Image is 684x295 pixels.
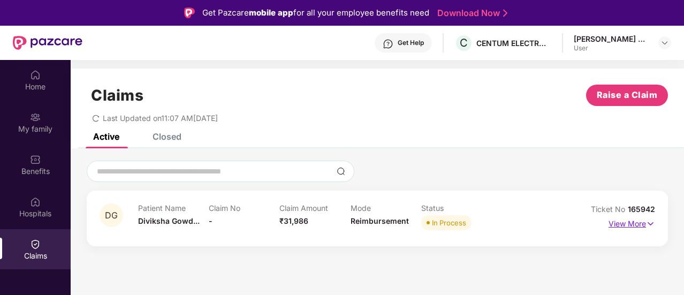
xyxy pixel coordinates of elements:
p: Mode [351,203,421,213]
span: Reimbursement [351,216,409,225]
img: svg+xml;base64,PHN2ZyBpZD0iRHJvcGRvd24tMzJ4MzIiIHhtbG5zPSJodHRwOi8vd3d3LnczLm9yZy8yMDAwL3N2ZyIgd2... [660,39,669,47]
div: CENTUM ELECTRONICS LIMITED [476,38,551,48]
span: Last Updated on 11:07 AM[DATE] [103,114,218,123]
img: svg+xml;base64,PHN2ZyBpZD0iSG9zcGl0YWxzIiB4bWxucz0iaHR0cDovL3d3dy53My5vcmcvMjAwMC9zdmciIHdpZHRoPS... [30,196,41,207]
span: ₹31,986 [279,216,308,225]
span: - [209,216,212,225]
img: svg+xml;base64,PHN2ZyBpZD0iQmVuZWZpdHMiIHhtbG5zPSJodHRwOi8vd3d3LnczLm9yZy8yMDAwL3N2ZyIgd2lkdGg9Ij... [30,154,41,165]
p: Patient Name [138,203,209,213]
img: svg+xml;base64,PHN2ZyBpZD0iU2VhcmNoLTMyeDMyIiB4bWxucz0iaHR0cDovL3d3dy53My5vcmcvMjAwMC9zdmciIHdpZH... [337,167,345,176]
div: Get Help [398,39,424,47]
span: Raise a Claim [597,88,658,102]
p: Claim Amount [279,203,350,213]
div: User [574,44,649,52]
div: [PERSON_NAME] C R [574,34,649,44]
p: View More [609,215,655,230]
img: svg+xml;base64,PHN2ZyB3aWR0aD0iMjAiIGhlaWdodD0iMjAiIHZpZXdCb3g9IjAgMCAyMCAyMCIgZmlsbD0ibm9uZSIgeG... [30,112,41,123]
a: Download Now [437,7,504,19]
img: svg+xml;base64,PHN2ZyBpZD0iSGVscC0zMngzMiIgeG1sbnM9Imh0dHA6Ly93d3cudzMub3JnLzIwMDAvc3ZnIiB3aWR0aD... [383,39,393,49]
h1: Claims [91,86,143,104]
span: C [460,36,468,49]
strong: mobile app [249,7,293,18]
img: svg+xml;base64,PHN2ZyB4bWxucz0iaHR0cDovL3d3dy53My5vcmcvMjAwMC9zdmciIHdpZHRoPSIxNyIgaGVpZ2h0PSIxNy... [646,218,655,230]
img: New Pazcare Logo [13,36,82,50]
div: Get Pazcare for all your employee benefits need [202,6,429,19]
button: Raise a Claim [586,85,668,106]
img: Logo [184,7,195,18]
img: Stroke [503,7,507,19]
img: svg+xml;base64,PHN2ZyBpZD0iSG9tZSIgeG1sbnM9Imh0dHA6Ly93d3cudzMub3JnLzIwMDAvc3ZnIiB3aWR0aD0iMjAiIG... [30,70,41,80]
span: 165942 [628,205,655,214]
span: redo [92,114,100,123]
span: DG [105,211,118,220]
p: Status [421,203,492,213]
img: svg+xml;base64,PHN2ZyBpZD0iQ2xhaW0iIHhtbG5zPSJodHRwOi8vd3d3LnczLm9yZy8yMDAwL3N2ZyIgd2lkdGg9IjIwIi... [30,239,41,249]
div: In Process [432,217,466,228]
p: Claim No [209,203,279,213]
span: Diviksha Gowd... [138,216,200,225]
span: Ticket No [591,205,628,214]
div: Closed [153,131,181,142]
div: Active [93,131,119,142]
